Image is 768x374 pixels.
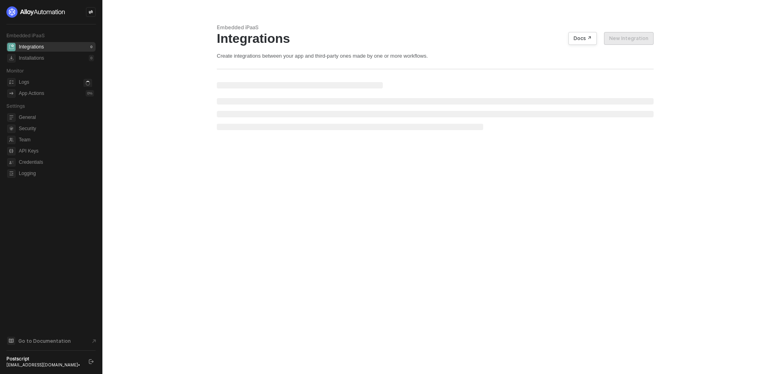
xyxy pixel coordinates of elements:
div: 0 [89,44,94,50]
span: icon-loader [84,79,92,87]
a: Knowledge Base [6,336,96,346]
span: Embedded iPaaS [6,32,45,38]
span: Security [19,124,94,133]
span: logout [89,359,94,364]
span: team [7,136,16,144]
span: installations [7,54,16,62]
div: 0 [89,55,94,61]
div: [EMAIL_ADDRESS][DOMAIN_NAME] • [6,362,82,368]
div: Integrations [19,44,44,50]
span: Credentials [19,157,94,167]
span: general [7,113,16,122]
button: New Integration [604,32,654,45]
span: Team [19,135,94,145]
span: credentials [7,158,16,167]
span: integrations [7,43,16,51]
span: General [19,113,94,122]
span: icon-logs [7,78,16,86]
div: Create integrations between your app and third-party ones made by one or more workflows. [217,52,654,59]
img: logo [6,6,66,18]
span: icon-app-actions [7,89,16,98]
span: documentation [7,337,15,345]
div: Docs ↗ [574,35,592,42]
span: Settings [6,103,25,109]
span: Logging [19,169,94,178]
div: Logs [19,79,29,86]
span: Monitor [6,68,24,74]
span: api-key [7,147,16,155]
div: Embedded iPaaS [217,24,654,31]
div: 0 % [86,90,94,97]
div: App Actions [19,90,44,97]
a: logo [6,6,96,18]
span: logging [7,169,16,178]
button: Docs ↗ [568,32,597,45]
span: icon-swap [88,10,93,14]
span: API Keys [19,146,94,156]
span: Go to Documentation [18,338,71,344]
div: Installations [19,55,44,62]
div: Integrations [217,31,654,46]
span: document-arrow [90,337,98,345]
span: security [7,125,16,133]
div: Postscript [6,356,82,362]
